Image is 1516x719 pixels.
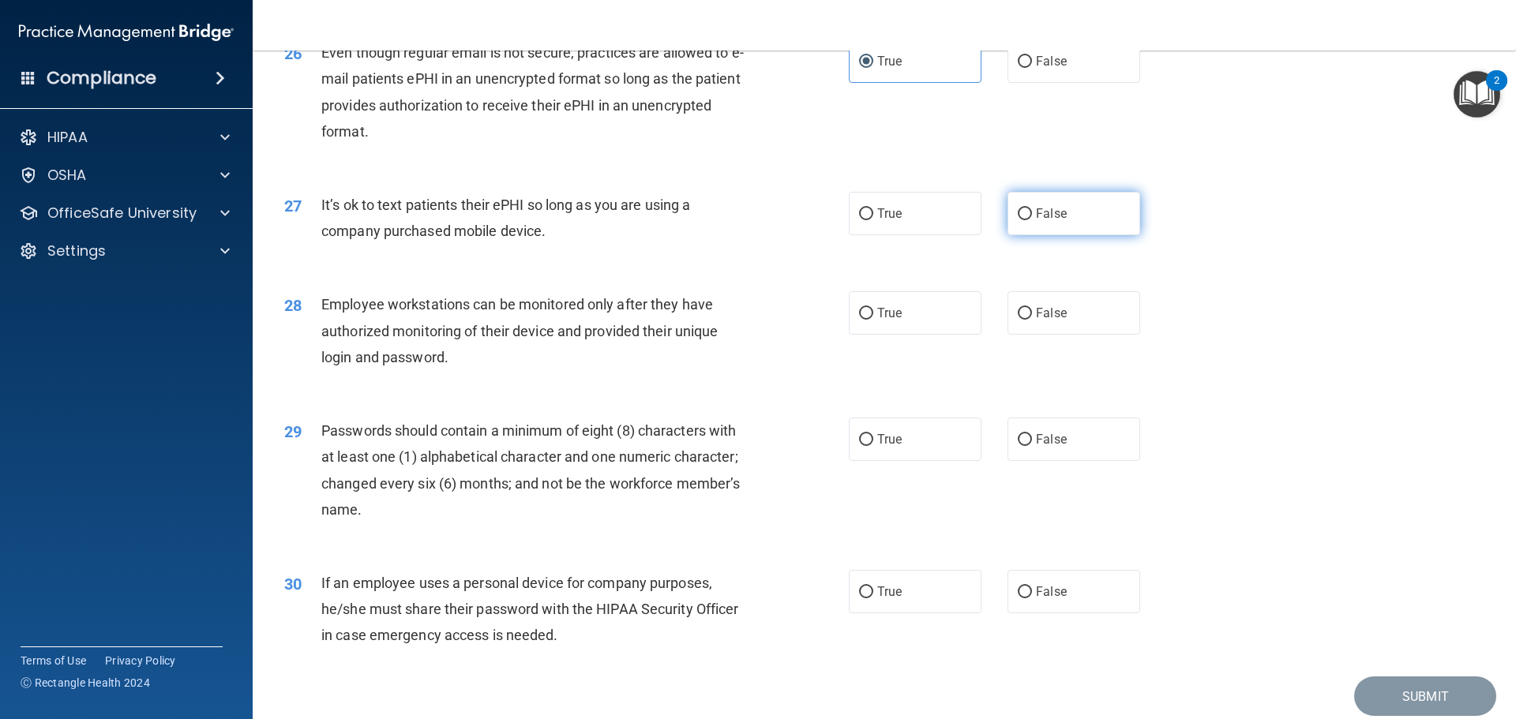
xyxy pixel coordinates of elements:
a: OSHA [19,166,230,185]
a: Privacy Policy [105,653,176,668]
input: True [859,586,873,598]
input: True [859,208,873,220]
a: OfficeSafe University [19,204,230,223]
input: False [1018,586,1032,598]
p: OfficeSafe University [47,204,197,223]
input: False [1018,208,1032,220]
span: True [877,432,902,447]
span: False [1036,305,1067,320]
a: Terms of Use [21,653,86,668]
span: True [877,584,902,599]
span: Even though regular email is not secure, practices are allowed to e-mail patients ePHI in an unen... [321,44,744,140]
h4: Compliance [47,67,156,89]
span: It’s ok to text patients their ePHI so long as you are using a company purchased mobile device. [321,197,690,239]
input: False [1018,434,1032,446]
span: Passwords should contain a minimum of eight (8) characters with at least one (1) alphabetical cha... [321,422,740,518]
span: If an employee uses a personal device for company purposes, he/she must share their password with... [321,575,738,643]
span: False [1036,54,1067,69]
span: Ⓒ Rectangle Health 2024 [21,675,150,691]
div: 2 [1494,81,1499,101]
span: False [1036,432,1067,447]
img: PMB logo [19,17,234,48]
a: HIPAA [19,128,230,147]
button: Open Resource Center, 2 new notifications [1454,71,1500,118]
span: True [877,305,902,320]
span: 28 [284,296,302,315]
span: False [1036,584,1067,599]
span: True [877,54,902,69]
input: True [859,308,873,320]
span: 27 [284,197,302,215]
iframe: Drift Widget Chat Controller [1437,610,1497,670]
p: Settings [47,242,106,260]
input: True [859,434,873,446]
span: 30 [284,575,302,594]
a: Settings [19,242,230,260]
input: False [1018,56,1032,68]
span: 26 [284,44,302,63]
span: False [1036,206,1067,221]
span: 29 [284,422,302,441]
input: True [859,56,873,68]
span: Employee workstations can be monitored only after they have authorized monitoring of their device... [321,296,718,365]
input: False [1018,308,1032,320]
span: True [877,206,902,221]
p: HIPAA [47,128,88,147]
p: OSHA [47,166,87,185]
button: Submit [1354,676,1496,717]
